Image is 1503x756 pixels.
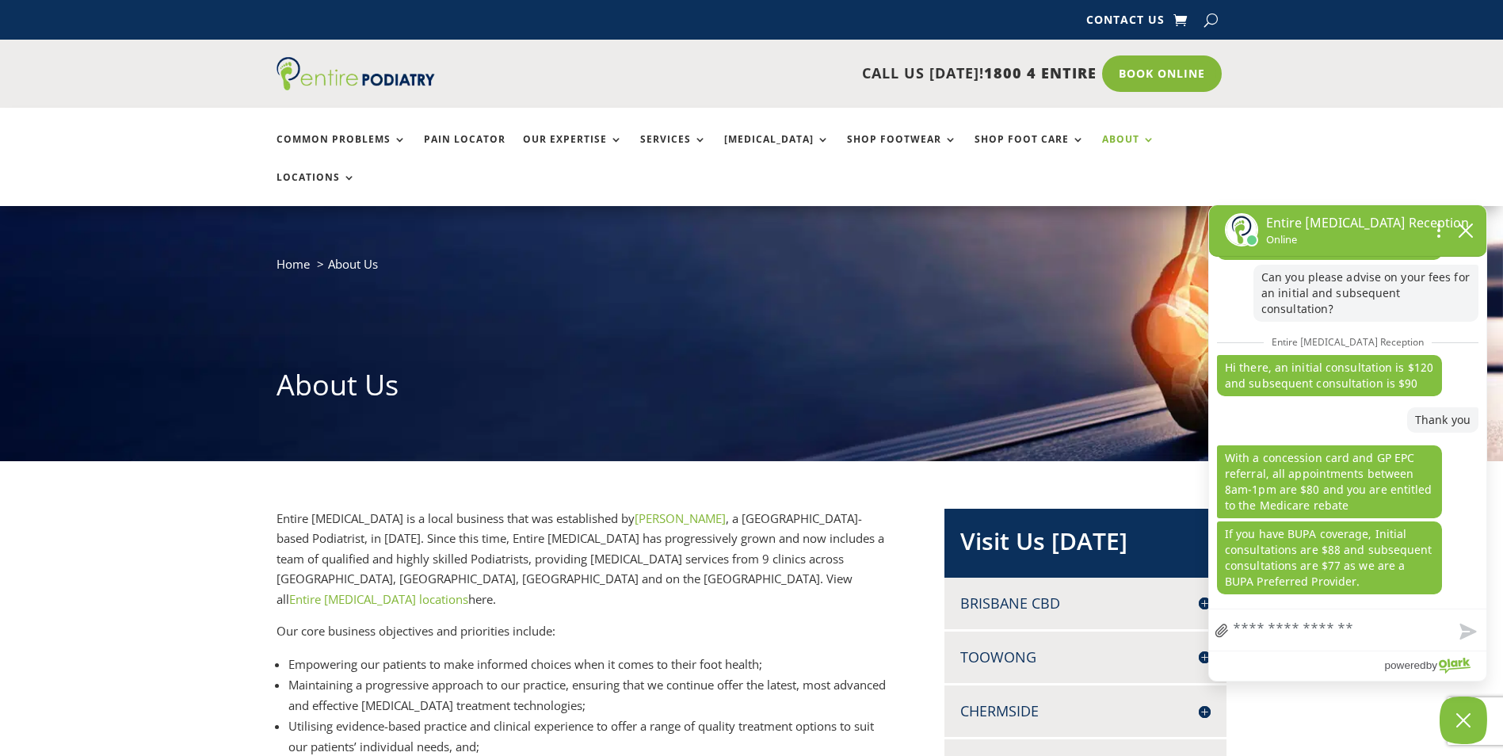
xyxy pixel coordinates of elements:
[1384,651,1486,681] a: Powered by Olark
[1086,14,1165,32] a: Contact Us
[960,594,1211,613] h4: Brisbane CBD
[724,134,830,168] a: [MEDICAL_DATA]
[277,134,406,168] a: Common Problems
[1217,445,1442,518] p: With a concession card and GP EPC referral, all appointments between 8am-1pm are $80 and you are ...
[1407,407,1478,433] p: Thank you
[1217,521,1442,594] p: If you have BUPA coverage, Initial consultations are $88 and subsequent consultations are $77 as ...
[277,57,435,90] img: logo (1)
[1102,55,1222,92] a: Book Online
[635,510,726,526] a: [PERSON_NAME]
[1447,614,1486,651] button: Send message
[496,63,1097,84] p: CALL US [DATE]!
[277,256,310,272] a: Home
[1102,134,1155,168] a: About
[1266,213,1469,232] p: Entire [MEDICAL_DATA] Reception
[1225,213,1258,246] img: Entire Podiatry Reception's profile picture
[277,172,356,206] a: Locations
[1209,613,1234,651] a: file upload
[1217,355,1442,396] p: Hi there, an initial consultation is $120 and subsequent consultation is $90
[960,701,1211,721] h4: Chermside
[1453,219,1478,242] button: close chatbox
[277,509,893,622] p: Entire [MEDICAL_DATA] is a local business that was established by , a [GEOGRAPHIC_DATA]-based Pod...
[288,654,893,674] li: Empowering our patients to make informed choices when it comes to their foot health;
[289,591,468,607] a: Entire [MEDICAL_DATA] locations
[984,63,1097,82] span: 1800 4 ENTIRE
[847,134,957,168] a: Shop Footwear
[1209,257,1486,609] div: chat
[960,647,1211,667] h4: Toowong
[1266,232,1469,247] p: Online
[424,134,505,168] a: Pain Locator
[640,134,707,168] a: Services
[1384,655,1425,675] span: powered
[277,621,893,654] p: Our core business objectives and priorities include:
[975,134,1085,168] a: Shop Foot Care
[1440,697,1487,744] button: Close Chatbox
[523,134,623,168] a: Our Expertise
[1426,655,1437,675] span: by
[1253,265,1478,322] p: Can you please advise on your fees for an initial and subsequent consultation?
[1425,217,1453,244] button: Open chat options menu
[1264,332,1432,352] span: Entire [MEDICAL_DATA] Reception
[277,78,435,94] a: Entire Podiatry
[277,365,1227,413] h1: About Us
[960,525,1211,566] h2: Visit Us [DATE]
[277,254,1227,286] nav: breadcrumb
[328,256,378,272] span: About Us
[288,674,893,716] li: Maintaining a progressive approach to our practice, ensuring that we continue offer the latest, m...
[1208,204,1487,682] div: olark chatbox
